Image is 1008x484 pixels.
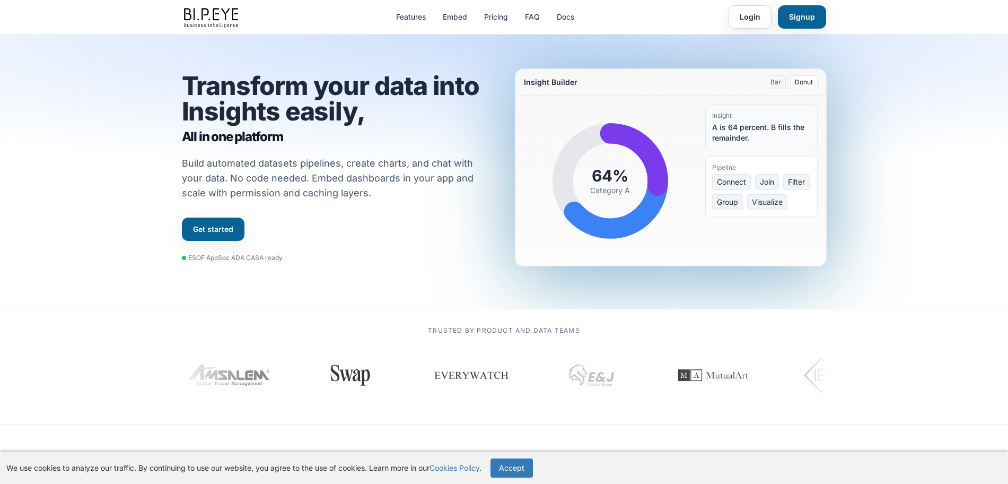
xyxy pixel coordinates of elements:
[766,75,786,89] button: Bar
[182,5,242,29] img: bipeye-logo
[430,463,479,472] a: Cookies Policy
[712,194,743,210] span: Group
[712,122,811,143] div: A is 64 percent. B fills the remainder.
[729,5,772,29] a: Login
[182,218,244,241] a: Get started
[590,185,630,196] div: Category A
[665,349,761,402] img: MutualArt
[790,75,818,89] button: Donut
[557,12,574,22] a: Docs
[524,77,577,88] div: Insight Builder
[747,194,787,210] span: Visualize
[566,349,619,402] img: EJ Capital
[188,365,271,386] img: Amsalem
[525,12,540,22] a: FAQ
[712,174,751,190] span: Connect
[783,174,810,190] span: Filter
[755,174,779,190] span: Join
[6,463,481,473] p: We use cookies to analyze our traffic. By continuing to use our website, you agree to the use of ...
[712,111,811,120] div: Insight
[433,359,510,391] img: Everywatch
[182,326,827,335] p: Trusted by product and data teams
[590,166,630,185] div: 64%
[804,354,864,396] img: IBI
[396,12,426,22] a: Features
[182,128,494,145] span: All in one platform
[484,12,508,22] a: Pricing
[182,254,283,262] div: ESOF AppSec ADA CASA ready
[712,163,811,172] div: Pipeline
[443,12,467,22] a: Embed
[182,73,494,145] h1: Transform your data into Insights easily,
[778,5,826,29] a: Signup
[326,365,375,386] img: Swap
[182,156,487,201] p: Build automated datasets pipelines, create charts, and chat with your data. No code needed. Embed...
[490,459,533,478] button: Accept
